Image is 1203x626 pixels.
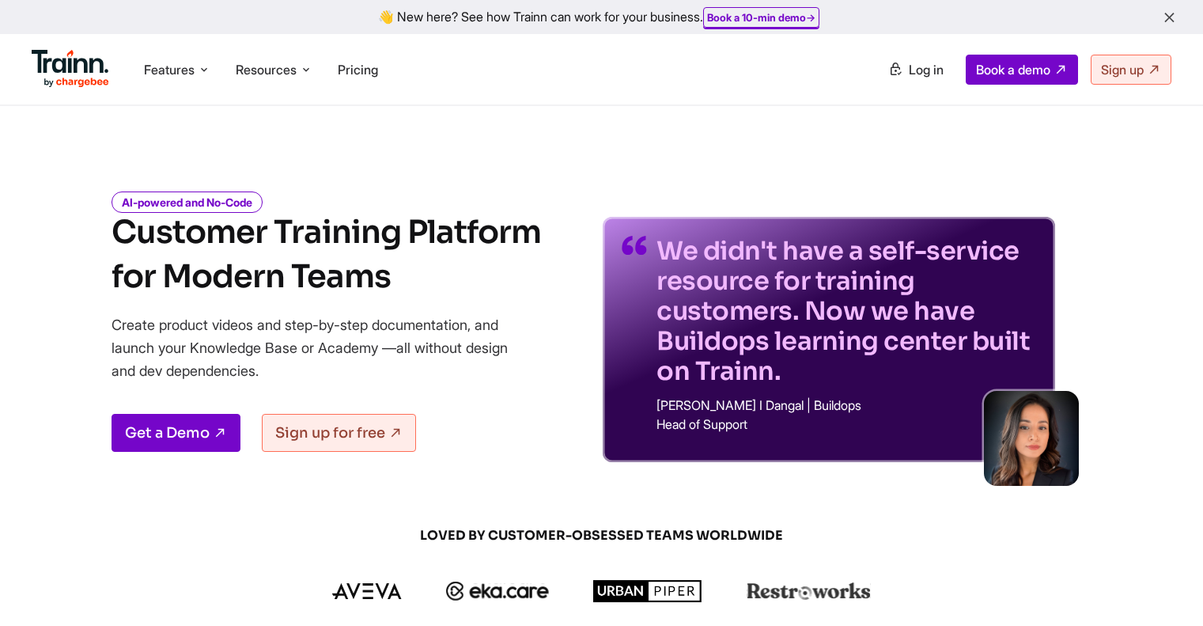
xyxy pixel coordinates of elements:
span: Features [144,61,195,78]
a: Book a demo [966,55,1078,85]
img: ekacare logo [446,582,549,601]
a: Book a 10-min demo→ [707,11,815,24]
p: Create product videos and step-by-step documentation, and launch your Knowledge Base or Academy —... [112,313,531,382]
b: Book a 10-min demo [707,11,806,24]
img: quotes-purple.41a7099.svg [622,236,647,255]
span: Book a demo [976,62,1050,78]
span: Sign up [1101,62,1144,78]
img: sabina-buildops.d2e8138.png [984,391,1079,486]
p: Head of Support [656,418,1036,431]
a: Get a Demo [112,414,240,452]
span: Resources [236,61,297,78]
p: [PERSON_NAME] I Dangal | Buildops [656,399,1036,412]
img: aveva logo [332,583,402,599]
div: 👋 New here? See how Trainn can work for your business. [9,9,1194,25]
img: urbanpiper logo [593,580,702,602]
img: Trainn Logo [32,50,109,88]
p: We didn't have a self-service resource for training customers. Now we have Buildops learning cent... [656,236,1036,386]
a: Sign up [1091,55,1171,85]
a: Sign up for free [262,414,416,452]
a: Log in [879,55,953,84]
a: Pricing [338,62,378,78]
img: restroworks logo [747,582,871,600]
h1: Customer Training Platform for Modern Teams [112,211,541,299]
span: LOVED BY CUSTOMER-OBSESSED TEAMS WORLDWIDE [222,527,982,544]
i: AI-powered and No-Code [112,192,263,213]
span: Log in [909,62,944,78]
